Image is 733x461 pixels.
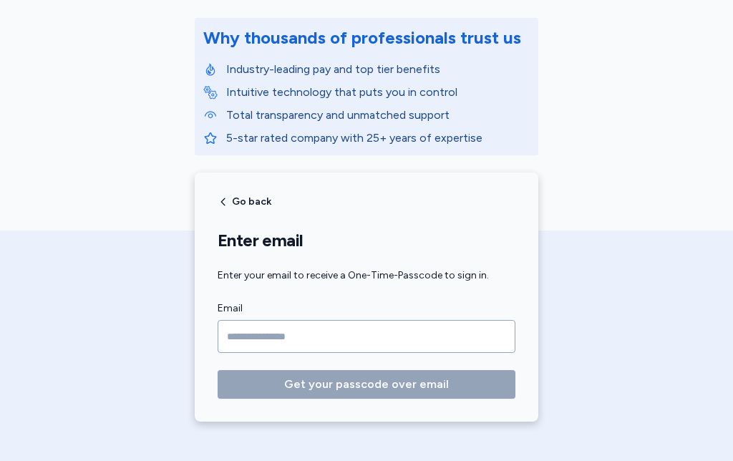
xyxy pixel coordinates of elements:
label: Email [218,300,515,317]
button: Get your passcode over email [218,370,515,399]
div: Why thousands of professionals trust us [203,26,521,49]
p: Industry-leading pay and top tier benefits [226,61,530,78]
p: Intuitive technology that puts you in control [226,84,530,101]
span: Go back [232,197,271,207]
span: Get your passcode over email [284,376,449,393]
p: Total transparency and unmatched support [226,107,530,124]
p: 5-star rated company with 25+ years of expertise [226,130,530,147]
button: Go back [218,196,271,208]
h1: Enter email [218,230,515,251]
input: Email [218,320,515,353]
div: Enter your email to receive a One-Time-Passcode to sign in. [218,268,515,283]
